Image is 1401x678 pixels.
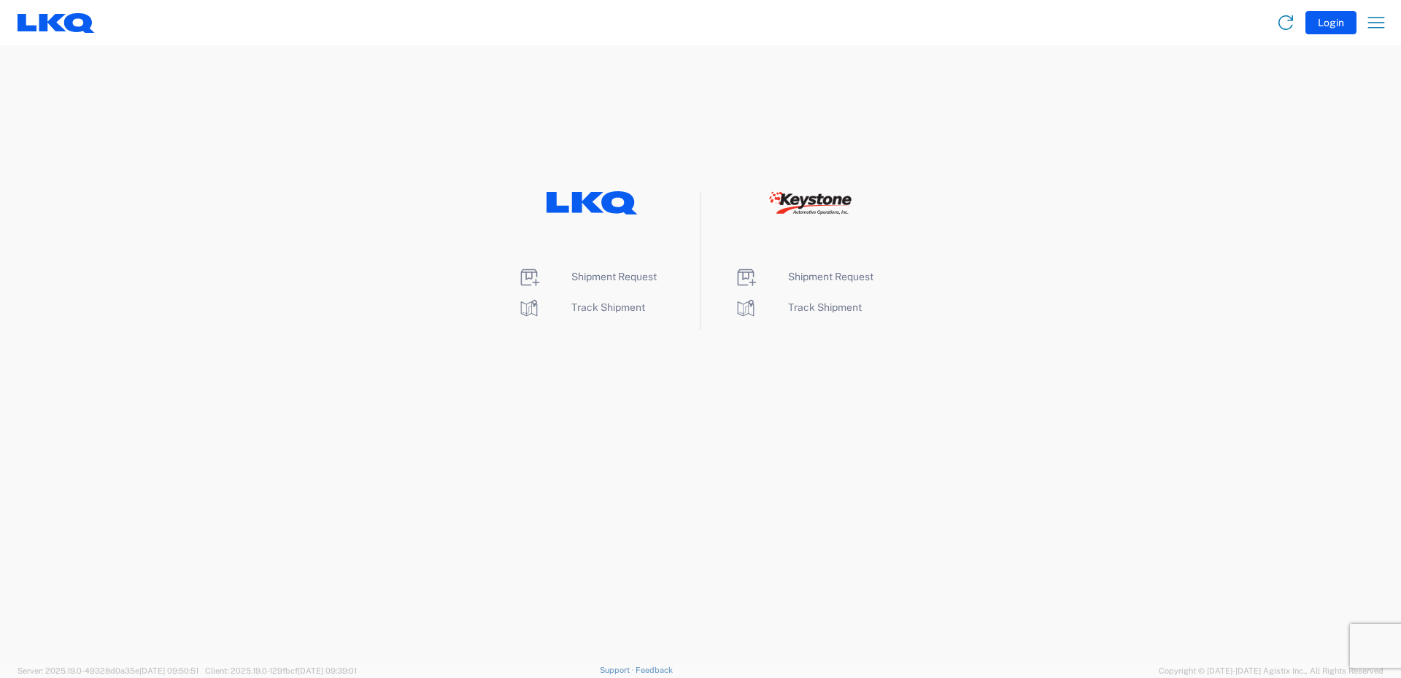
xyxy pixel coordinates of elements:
span: Server: 2025.19.0-49328d0a35e [18,666,198,675]
span: [DATE] 09:39:01 [298,666,357,675]
a: Feedback [636,666,673,674]
span: Client: 2025.19.0-129fbcf [205,666,357,675]
span: Track Shipment [788,301,862,313]
a: Shipment Request [734,271,873,282]
span: Shipment Request [571,271,657,282]
a: Support [600,666,636,674]
span: Track Shipment [571,301,645,313]
a: Track Shipment [517,301,645,313]
span: Shipment Request [788,271,873,282]
button: Login [1305,11,1356,34]
span: Copyright © [DATE]-[DATE] Agistix Inc., All Rights Reserved [1159,664,1383,677]
a: Track Shipment [734,301,862,313]
a: Shipment Request [517,271,657,282]
span: [DATE] 09:50:51 [139,666,198,675]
